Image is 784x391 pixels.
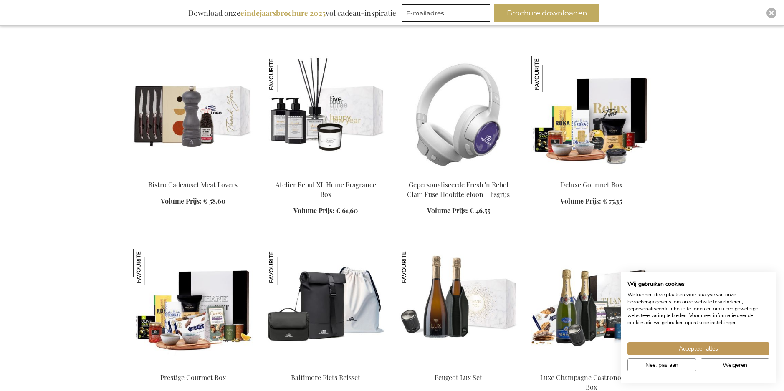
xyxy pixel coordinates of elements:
[161,197,202,205] span: Volume Prijs:
[723,361,747,369] span: Weigeren
[291,373,360,382] a: Baltimore Fiets Reisset
[266,249,302,285] img: Baltimore Fiets Reisset
[161,197,225,206] a: Volume Prijs: € 58,60
[531,249,651,366] img: Luxury Champagne Gourmet Box
[531,56,567,92] img: Deluxe Gourmet Box
[531,363,651,371] a: Luxury Champagne Gourmet Box
[402,4,493,24] form: marketing offers and promotions
[293,206,358,216] a: Volume Prijs: € 61,60
[494,4,599,22] button: Brochure downloaden
[399,56,518,173] img: Personalised Fresh 'n Rebel Clam Fuse Headphone - Ice Grey
[427,206,490,216] a: Volume Prijs: € 46,55
[560,197,622,206] a: Volume Prijs: € 75,35
[266,363,385,371] a: Baltimore Bike Travel Set Baltimore Fiets Reisset
[435,373,482,382] a: Peugeot Lux Set
[293,206,334,215] span: Volume Prijs:
[266,56,385,173] img: Atelier Rebul XL Home Fragrance Box
[531,170,651,178] a: ARCA-20055 Deluxe Gourmet Box
[133,249,169,285] img: Prestige Gourmet Box
[627,291,769,326] p: We kunnen deze plaatsen voor analyse van onze bezoekersgegevens, om onze website te verbeteren, g...
[645,361,678,369] span: Nee, pas aan
[399,249,435,285] img: Peugeot Lux Set
[133,249,253,366] img: Prestige Gourmet Box
[185,4,400,22] div: Download onze vol cadeau-inspiratie
[133,170,253,178] a: Bistro Cadeauset Meat Lovers
[531,56,651,173] img: ARCA-20055
[266,170,385,178] a: Atelier Rebul XL Home Fragrance Box Atelier Rebul XL Home Fragrance Box
[427,206,468,215] span: Volume Prijs:
[627,358,696,371] button: Pas cookie voorkeuren aan
[399,249,518,366] img: EB-PKT-PEUG-CHAM-LUX
[148,180,238,189] a: Bistro Cadeauset Meat Lovers
[399,170,518,178] a: Personalised Fresh 'n Rebel Clam Fuse Headphone - Ice Grey
[266,56,302,92] img: Atelier Rebul XL Home Fragrance Box
[336,206,358,215] span: € 61,60
[276,180,376,199] a: Atelier Rebul XL Home Fragrance Box
[470,206,490,215] span: € 46,55
[766,8,776,18] div: Close
[560,180,622,189] a: Deluxe Gourmet Box
[402,4,490,22] input: E-mailadres
[627,280,769,288] h2: Wij gebruiken cookies
[133,56,253,173] img: Bistro Cadeauset Meat Lovers
[160,373,226,382] a: Prestige Gourmet Box
[769,10,774,15] img: Close
[627,342,769,355] button: Accepteer alle cookies
[560,197,601,205] span: Volume Prijs:
[266,249,385,366] img: Baltimore Bike Travel Set
[203,197,225,205] span: € 58,60
[701,358,769,371] button: Alle cookies weigeren
[399,363,518,371] a: EB-PKT-PEUG-CHAM-LUX Peugeot Lux Set
[407,180,510,199] a: Gepersonaliseerde Fresh 'n Rebel Clam Fuse Hoofdtelefoon - Ijsgrijs
[603,197,622,205] span: € 75,35
[240,8,326,18] b: eindejaarsbrochure 2025
[133,363,253,371] a: Prestige Gourmet Box Prestige Gourmet Box
[679,344,718,353] span: Accepteer alles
